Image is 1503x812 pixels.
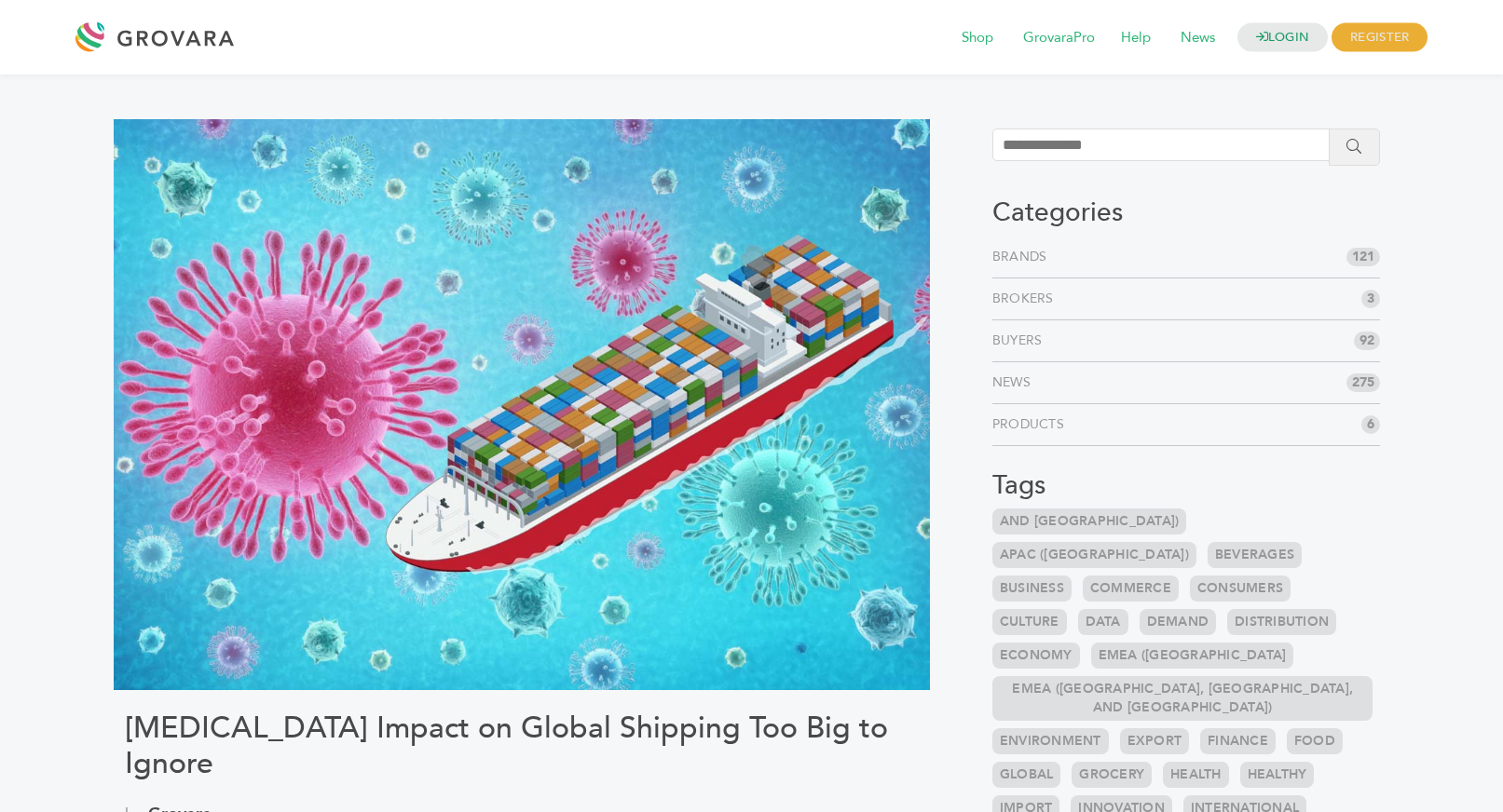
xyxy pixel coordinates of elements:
a: EMEA ([GEOGRAPHIC_DATA] [1091,643,1294,669]
a: Environment [992,728,1109,754]
a: Consumers [1190,575,1291,602]
a: Shop [949,28,1006,48]
h3: Categories [992,197,1381,229]
a: Healthy [1240,762,1315,788]
h1: [MEDICAL_DATA] Impact on Global Shipping Too Big to Ignore [125,710,919,782]
a: Food [1287,728,1343,754]
a: Help [1108,28,1164,48]
a: Beverages [1208,542,1302,568]
a: Global [992,762,1061,788]
span: 121 [1346,248,1380,266]
span: GrovaraPro [1010,20,1108,56]
a: GrovaraPro [1010,28,1108,48]
a: Finance [1200,728,1276,754]
a: Products [992,415,1072,434]
a: Distribution [1227,609,1336,635]
a: Culture [992,609,1067,635]
a: Health [1163,762,1229,788]
a: Data [1078,609,1128,635]
a: Brands [992,248,1055,266]
a: Export [1120,728,1190,754]
a: Business [992,575,1072,602]
a: Demand [1140,609,1217,635]
span: REGISTER [1332,23,1428,52]
a: Commerce [1083,575,1179,602]
span: 275 [1346,373,1380,392]
a: News [1168,28,1228,48]
a: APAC ([GEOGRAPHIC_DATA]) [992,542,1196,568]
span: 3 [1361,290,1380,308]
a: Buyers [992,332,1050,350]
h3: Tags [992,470,1381,502]
a: LOGIN [1237,23,1329,52]
a: News [992,373,1038,392]
a: and [GEOGRAPHIC_DATA]) [992,508,1187,535]
span: Help [1108,20,1164,56]
span: 92 [1354,332,1380,350]
span: 6 [1361,415,1380,434]
span: Shop [949,20,1006,56]
span: News [1168,20,1228,56]
a: EMEA ([GEOGRAPHIC_DATA], [GEOGRAPHIC_DATA], and [GEOGRAPHIC_DATA]) [992,676,1373,721]
a: Grocery [1072,762,1152,788]
a: Economy [992,643,1080,669]
a: Brokers [992,290,1061,308]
